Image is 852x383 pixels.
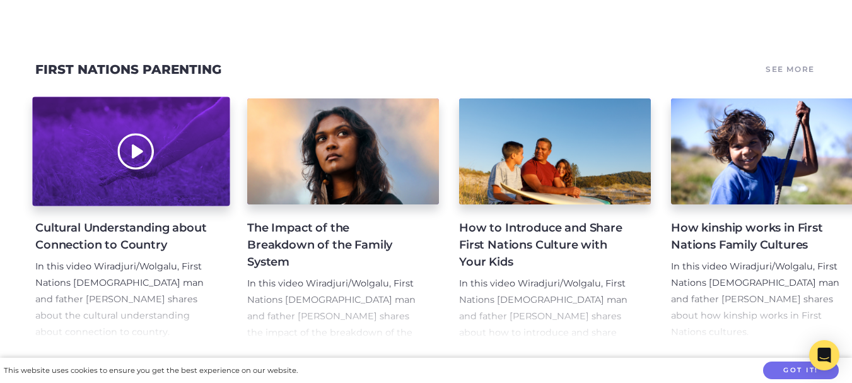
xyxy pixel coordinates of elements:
[809,340,839,370] div: Open Intercom Messenger
[247,98,439,341] a: The Impact of the Breakdown of the Family System In this video Wiradjuri/Wolgalu, First Nations [...
[35,220,207,254] h4: Cultural Understanding about Connection to Country
[671,220,843,254] h4: How kinship works in First Nations Family Cultures
[763,362,839,380] button: Got it!
[4,364,298,377] div: This website uses cookies to ensure you get the best experience on our website.
[459,276,631,358] p: In this video Wiradjuri/Wolgalu, First Nations [DEMOGRAPHIC_DATA] man and father [PERSON_NAME] sh...
[247,276,419,358] p: In this video Wiradjuri/Wolgalu, First Nations [DEMOGRAPHIC_DATA] man and father [PERSON_NAME] sh...
[764,61,817,78] a: See More
[35,62,221,77] a: First Nations Parenting
[35,98,227,341] a: Cultural Understanding about Connection to Country In this video Wiradjuri/Wolgalu, First Nations...
[35,259,207,341] p: In this video Wiradjuri/Wolgalu, First Nations [DEMOGRAPHIC_DATA] man and father [PERSON_NAME] sh...
[459,220,631,271] h4: How to Introduce and Share First Nations Culture with Your Kids
[247,220,419,271] h4: The Impact of the Breakdown of the Family System
[459,98,651,341] a: How to Introduce and Share First Nations Culture with Your Kids In this video Wiradjuri/Wolgalu, ...
[671,259,843,341] p: In this video Wiradjuri/Wolgalu, First Nations [DEMOGRAPHIC_DATA] man and father [PERSON_NAME] sh...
